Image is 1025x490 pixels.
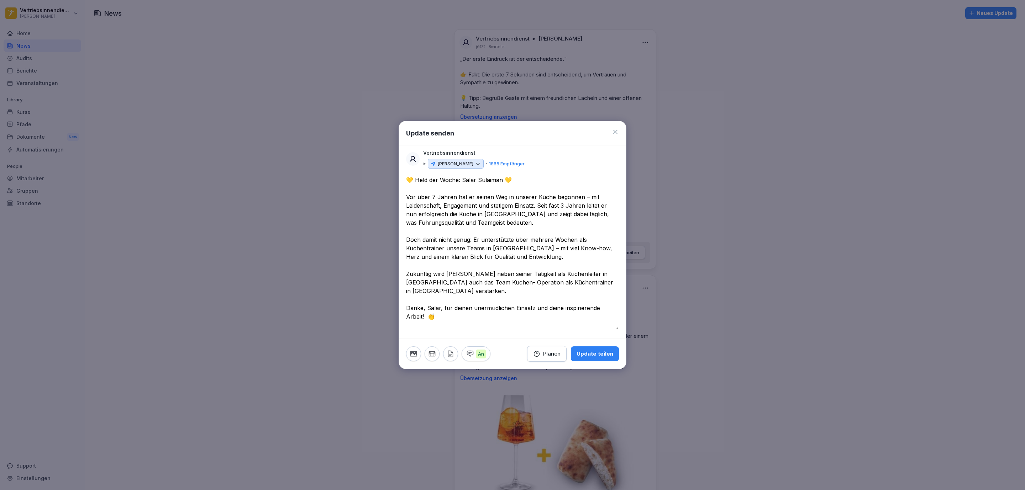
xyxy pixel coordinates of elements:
[406,128,454,138] h1: Update senden
[571,346,619,361] button: Update teilen
[527,346,567,362] button: Planen
[489,160,525,167] p: 1865 Empfänger
[533,350,561,358] div: Planen
[476,350,486,359] p: An
[437,160,473,167] p: [PERSON_NAME]
[577,350,613,358] div: Update teilen
[423,149,475,157] p: Vertriebsinnendienst
[462,346,490,361] button: An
